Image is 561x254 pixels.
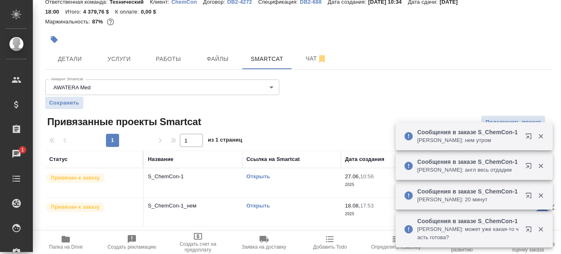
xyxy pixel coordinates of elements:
[297,231,363,254] button: Добавить Todo
[247,54,287,64] span: Smartcat
[246,203,270,209] a: Открыть
[45,19,92,25] p: Маржинальность:
[371,244,421,250] span: Определить тематику
[246,173,270,179] a: Открыть
[297,54,336,64] span: Чат
[363,231,429,254] button: Определить тематику
[417,225,520,242] p: [PERSON_NAME]: может уже какая-то часть готова?
[417,166,520,174] p: [PERSON_NAME]: англ весь отдадим
[485,118,541,127] span: Подключить проект
[51,174,100,182] p: Привязан к заказу
[520,187,540,207] button: Открыть в новой вкладке
[345,210,435,218] p: 2025
[148,202,238,210] p: S_ChemCon-1_нем
[417,187,520,196] p: Сообщения в заказе S_ChemCon-1
[45,79,279,95] div: AWATERA Med
[50,54,90,64] span: Детали
[481,115,545,130] button: Подключить проект
[148,155,173,163] div: Название
[51,84,93,91] button: AWATERA Med
[231,231,297,254] button: Заявка на доставку
[241,244,286,250] span: Заявка на доставку
[51,203,100,211] p: Привязан к заказу
[208,135,242,147] span: из 1 страниц
[417,128,520,136] p: Сообщения в заказе S_ChemCon-1
[317,54,327,64] svg: Отписаться
[165,231,231,254] button: Создать счет на предоплату
[99,54,139,64] span: Услуги
[45,115,201,128] span: Привязанные проекты Smartcat
[532,192,549,199] button: Закрыть
[33,231,99,254] button: Папка на Drive
[345,181,435,189] p: 2025
[108,244,156,250] span: Создать рекламацию
[115,9,141,15] p: К оплате:
[417,158,520,166] p: Сообщения в заказе S_ChemCon-1
[148,172,238,181] p: S_ChemCon-1
[417,217,520,225] p: Сообщения в заказе S_ChemCon-1
[2,144,31,164] a: 1
[99,231,165,254] button: Создать рекламацию
[532,133,549,140] button: Закрыть
[532,162,549,170] button: Закрыть
[417,196,520,204] p: [PERSON_NAME]: 20 минут
[360,203,374,209] p: 17:53
[83,9,115,15] p: 4 379,76 $
[45,97,83,109] button: Сохранить
[92,19,105,25] p: 87%
[520,221,540,241] button: Открыть в новой вкладке
[417,136,520,144] p: [PERSON_NAME]: нем утром
[170,241,226,253] span: Создать счет на предоплату
[532,226,549,233] button: Закрыть
[520,158,540,177] button: Открыть в новой вкладке
[49,244,83,250] span: Папка на Drive
[49,99,79,107] span: Сохранить
[141,9,162,15] p: 0,00 $
[45,30,63,49] button: Добавить тэг
[345,155,384,163] div: Дата создания
[149,54,188,64] span: Работы
[313,244,347,250] span: Добавить Todo
[49,155,68,163] div: Статус
[198,54,237,64] span: Файлы
[360,173,374,179] p: 10:56
[520,128,540,148] button: Открыть в новой вкладке
[16,146,29,154] span: 1
[246,155,300,163] div: Ссылка на Smartcat
[345,203,360,209] p: 18.08,
[65,9,83,15] p: Итого:
[345,173,360,179] p: 27.06,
